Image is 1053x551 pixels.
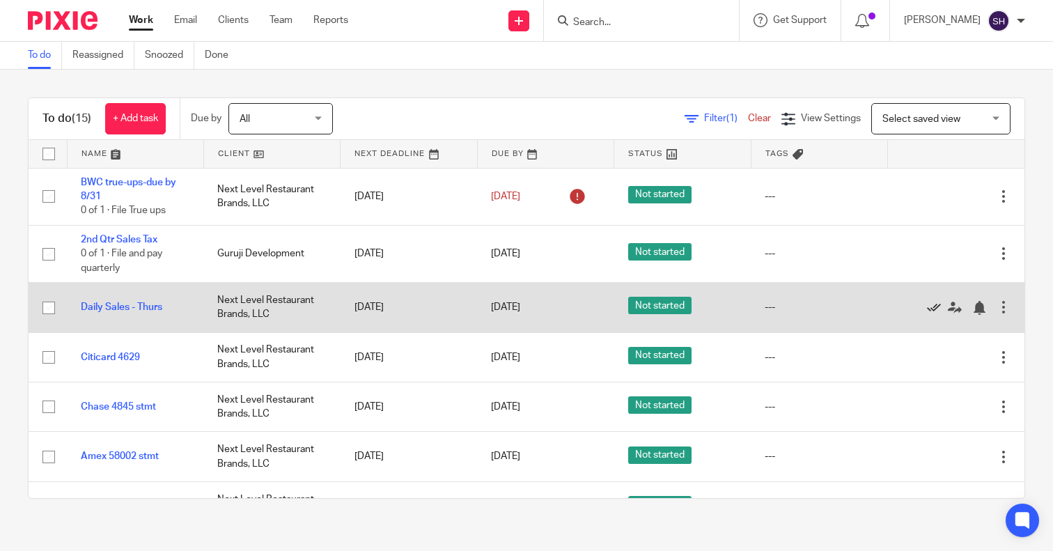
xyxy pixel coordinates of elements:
span: View Settings [801,114,861,123]
div: --- [765,300,873,314]
td: Next Level Restaurant Brands, LLC [203,481,340,531]
span: Not started [628,447,692,464]
a: Work [129,13,153,27]
span: Filter [704,114,748,123]
td: [DATE] [341,432,477,481]
span: Not started [628,347,692,364]
a: 2nd Qtr Sales Tax [81,235,157,245]
span: 0 of 1 · File True ups [81,205,166,215]
p: [PERSON_NAME] [904,13,981,27]
span: All [240,114,250,124]
a: To do [28,42,62,69]
img: Pixie [28,11,97,30]
span: Not started [628,396,692,414]
div: --- [765,247,873,261]
a: Citicard 4629 [81,352,140,362]
td: Guruji Development [203,225,340,282]
span: Get Support [773,15,827,25]
a: Mark as done [927,300,948,314]
p: Due by [191,111,221,125]
a: Chase 4845 stmt [81,402,156,412]
td: Next Level Restaurant Brands, LLC [203,283,340,332]
td: [DATE] [341,168,477,225]
a: Done [205,42,239,69]
td: Next Level Restaurant Brands, LLC [203,168,340,225]
a: + Add task [105,103,166,134]
span: [DATE] [491,452,520,462]
a: Clear [748,114,771,123]
td: [DATE] [341,481,477,531]
td: Next Level Restaurant Brands, LLC [203,432,340,481]
input: Search [572,17,697,29]
span: 0 of 1 · File and pay quarterly [81,249,162,273]
span: Not started [628,297,692,314]
span: Tags [765,150,789,157]
div: --- [765,449,873,463]
div: --- [765,189,873,203]
a: Team [270,13,292,27]
span: [DATE] [491,192,520,201]
img: svg%3E [988,10,1010,32]
a: Snoozed [145,42,194,69]
a: Clients [218,13,249,27]
span: [DATE] [491,249,520,258]
a: Amex 58002 stmt [81,451,159,461]
span: [DATE] [491,302,520,312]
span: Select saved view [882,114,960,124]
div: --- [765,400,873,414]
div: --- [765,350,873,364]
td: [DATE] [341,283,477,332]
h1: To do [42,111,91,126]
td: [DATE] [341,332,477,382]
a: Email [174,13,197,27]
a: Reassigned [72,42,134,69]
span: (1) [726,114,738,123]
td: Next Level Restaurant Brands, LLC [203,332,340,382]
a: Reports [313,13,348,27]
a: Daily Sales - Thurs [81,302,162,312]
span: Not started [628,496,692,513]
span: Not started [628,243,692,261]
span: (15) [72,113,91,124]
span: [DATE] [491,352,520,362]
a: BWC true-ups-due by 8/31 [81,178,176,201]
span: Not started [628,186,692,203]
td: [DATE] [341,225,477,282]
td: Next Level Restaurant Brands, LLC [203,382,340,432]
td: [DATE] [341,382,477,432]
span: [DATE] [491,402,520,412]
